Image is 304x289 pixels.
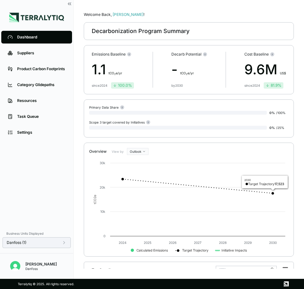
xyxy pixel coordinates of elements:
[93,197,97,198] tspan: 2
[9,13,64,22] img: Logo
[87,265,116,272] div: Top Suppliers
[92,52,134,57] div: Emissions Baseline
[244,59,286,80] div: 9.6M
[100,161,105,165] text: 30k
[244,241,252,245] text: 2029
[136,248,168,252] text: Calculated Emissions
[17,50,66,56] div: Suppliers
[276,111,286,115] span: / 100 %
[143,12,144,17] span: !
[17,35,66,40] div: Dashboard
[276,126,284,130] span: / 25 %
[280,71,286,75] span: US$
[182,248,208,252] text: Target Trajectory
[17,114,66,119] div: Task Queue
[112,150,124,153] label: View by
[244,52,286,57] div: Cost Baseline
[17,82,66,87] div: Category Glidepaths
[10,261,20,271] img: Cornelia Jonsson
[25,262,57,267] div: [PERSON_NAME]
[84,12,294,17] div: Welcome Back,
[269,126,275,130] span: 0 %
[269,241,277,245] text: 2030
[269,111,275,115] span: 0 %
[171,59,207,80] div: -
[93,195,97,204] text: tCO e
[113,12,144,17] span: [PERSON_NAME]
[244,84,260,87] div: since 2024
[103,234,105,238] text: 0
[113,83,132,88] div: 100.0 %
[17,98,66,103] div: Resources
[221,248,247,252] text: Initiative Impacts
[92,59,134,80] div: 1.1
[100,210,105,213] text: 10k
[180,71,194,75] span: t CO e/yr
[186,73,188,76] sub: 2
[100,185,105,189] text: 20k
[17,66,66,71] div: Product Carbon Footprints
[266,83,281,88] div: 81.9 %
[119,241,127,245] text: 2024
[17,130,66,135] div: Settings
[89,120,150,124] div: Scope 3 target covered by Initiatives
[194,241,202,245] text: 2027
[7,240,26,245] span: Danfoss (1)
[92,27,189,35] div: Decarbonization Program Summary
[3,230,71,237] div: Business Units Displayed
[89,105,124,110] div: Primary Data Share
[109,71,122,75] span: t CO e/yr
[8,259,23,274] button: Open user button
[92,84,107,87] div: since 2024
[144,241,151,245] text: 2025
[114,73,116,76] sub: 2
[127,148,149,155] button: Outlook
[169,241,176,245] text: 2026
[25,267,57,271] div: Danfoss
[219,241,227,245] text: 2028
[89,149,107,154] div: Overview
[171,84,183,87] div: by 2030
[130,150,141,153] span: Outlook
[171,52,207,57] div: Decarb Potential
